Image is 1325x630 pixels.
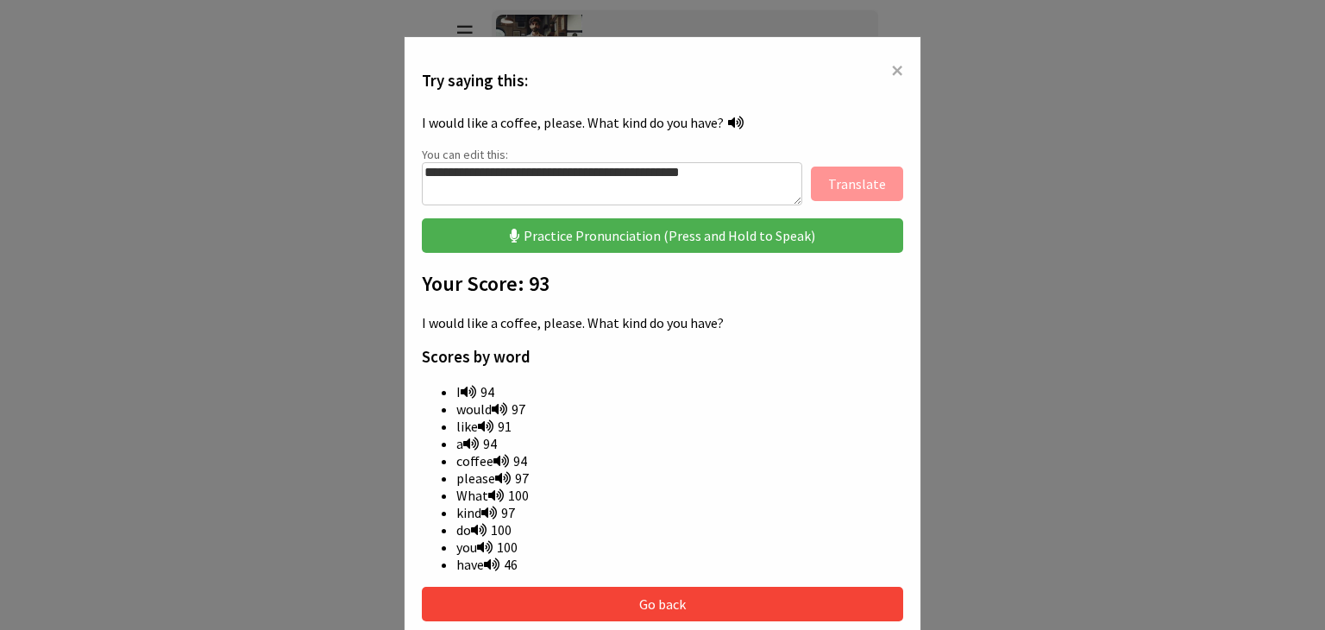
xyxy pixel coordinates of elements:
span: I 94 [456,383,494,400]
h3: Try saying this: [422,71,903,91]
span: please 97 [456,469,529,487]
span: would 97 [456,400,525,418]
button: Practice Pronunciation (Press and Hold to Speak) [422,218,903,253]
button: Translate [811,167,903,201]
p: You can edit this: [422,147,903,162]
div: I would like a coffee, please. What kind do you have? [422,107,903,138]
span: kind 97 [456,504,515,521]
span: do 100 [456,521,512,539]
p: I would like a coffee, please. What kind do you have? [422,314,903,331]
span: a 94 [456,435,497,452]
h2: Your Score: 93 [422,270,903,297]
span: like 91 [456,418,512,435]
span: coffee 94 [456,452,527,469]
span: × [891,54,903,85]
span: What 100 [456,487,529,504]
span: have 46 [456,556,518,573]
span: you 100 [456,539,518,556]
button: Go back [422,587,903,621]
h3: Scores by word [422,347,903,367]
